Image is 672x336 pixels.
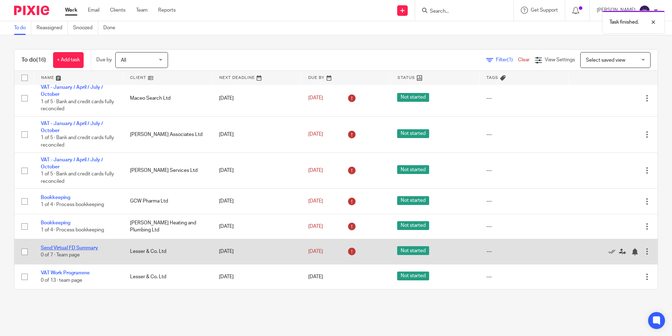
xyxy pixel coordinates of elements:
[123,239,212,264] td: Lesser & Co. Ltd
[41,278,82,283] span: 0 of 13 · team page
[123,189,212,214] td: GCW Pharma Ltd
[486,131,562,138] div: ---
[397,221,429,230] span: Not started
[212,116,301,153] td: [DATE]
[308,274,323,279] span: [DATE]
[545,57,575,62] span: View Settings
[486,273,562,280] div: ---
[41,157,103,169] a: VAT - January / April / July / October
[41,253,80,258] span: 0 of 7 · Team page
[121,58,126,63] span: All
[103,21,121,35] a: Done
[36,57,46,63] span: (16)
[41,136,114,148] span: 1 of 5 · Bank and credit cards fully reconciled
[41,228,104,232] span: 1 of 4 · Process bookkeeping
[123,116,212,153] td: [PERSON_NAME] Associates Ltd
[123,214,212,239] td: [PERSON_NAME] Heating and Plumbing Ltd
[397,196,429,205] span: Not started
[308,132,323,137] span: [DATE]
[14,6,49,15] img: Pixie
[212,239,301,264] td: [DATE]
[308,224,323,229] span: [DATE]
[486,223,562,230] div: ---
[518,57,530,62] a: Clear
[486,95,562,102] div: ---
[639,5,650,16] img: svg%3E
[308,168,323,173] span: [DATE]
[123,153,212,189] td: [PERSON_NAME] Services Ltd
[41,195,70,200] a: Bookkeeping
[65,7,77,14] a: Work
[41,121,103,133] a: VAT - January / April / July / October
[212,214,301,239] td: [DATE]
[110,7,125,14] a: Clients
[41,99,114,112] span: 1 of 5 · Bank and credit cards fully reconciled
[609,19,639,26] p: Task finished.
[21,56,46,64] h1: To do
[136,7,148,14] a: Team
[14,21,31,35] a: To do
[486,198,562,205] div: ---
[53,52,84,68] a: + Add task
[397,272,429,280] span: Not started
[96,56,112,63] p: Due by
[41,220,70,225] a: Bookkeeping
[486,76,498,80] span: Tags
[88,7,99,14] a: Email
[41,245,98,250] a: Send Virtual FD Summary
[397,246,429,255] span: Not started
[586,58,625,63] span: Select saved view
[486,248,562,255] div: ---
[308,249,323,254] span: [DATE]
[41,85,103,97] a: VAT - January / April / July / October
[397,129,429,138] span: Not started
[41,203,104,207] span: 1 of 4 · Process bookkeeping
[212,153,301,189] td: [DATE]
[507,57,513,62] span: (1)
[37,21,68,35] a: Reassigned
[308,199,323,204] span: [DATE]
[308,96,323,101] span: [DATE]
[486,167,562,174] div: ---
[212,80,301,117] td: [DATE]
[397,165,429,174] span: Not started
[73,21,98,35] a: Snoozed
[397,93,429,102] span: Not started
[212,189,301,214] td: [DATE]
[608,248,619,255] a: Mark as done
[123,264,212,289] td: Lesser & Co. Ltd
[123,80,212,117] td: Maceo Search Ltd
[41,270,90,275] a: VAT Work Programme
[158,7,176,14] a: Reports
[496,57,518,62] span: Filter
[212,264,301,289] td: [DATE]
[41,172,114,184] span: 1 of 5 · Bank and credit cards fully reconciled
